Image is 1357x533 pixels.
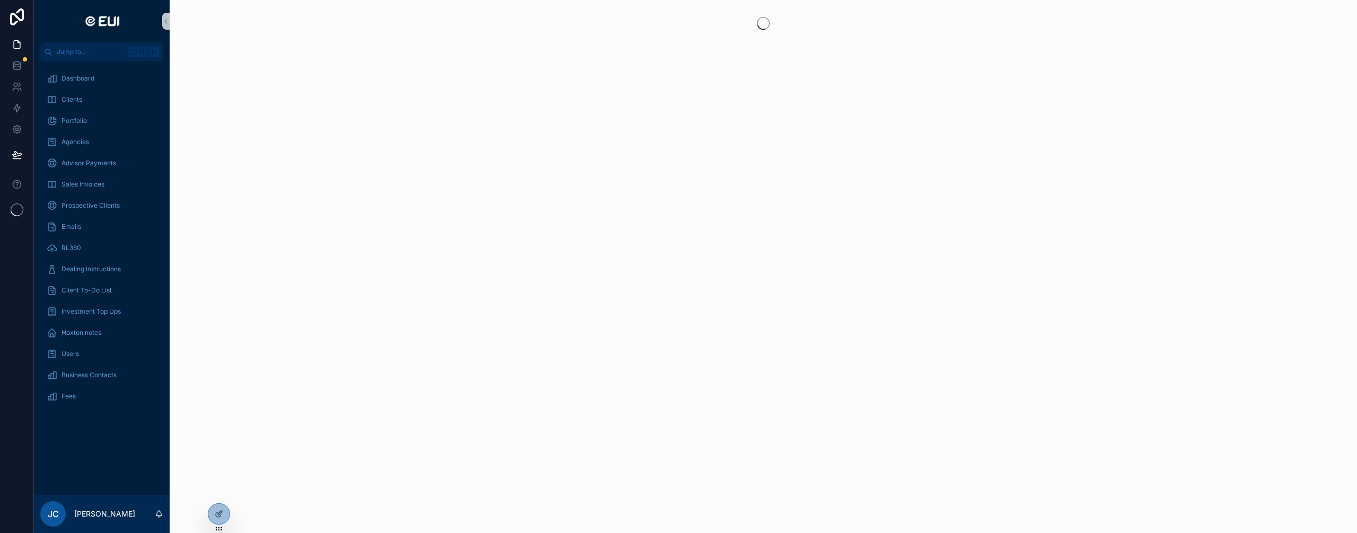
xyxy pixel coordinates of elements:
a: Dealing Instructions [40,260,163,279]
span: Prospective Clients [61,201,120,210]
p: [PERSON_NAME] [74,509,135,519]
span: Sales Invoices [61,180,104,189]
a: Client To-Do List [40,281,163,300]
a: RL360 [40,238,163,257]
span: Users [61,350,79,358]
a: Fees [40,387,163,406]
span: Client To-Do List [61,286,112,295]
a: Prospective Clients [40,196,163,215]
span: Portfolio [61,117,87,125]
span: Ctrl [128,47,147,57]
span: RL360 [61,244,81,252]
a: Advisor Payments [40,154,163,173]
span: Advisor Payments [61,159,116,167]
div: scrollable content [34,61,170,420]
button: Jump to...CtrlK [40,42,163,61]
a: Users [40,344,163,363]
a: Business Contacts [40,366,163,385]
a: Portfolio [40,111,163,130]
span: Hoxton notes [61,328,101,337]
span: K [149,48,158,56]
a: Hoxton notes [40,323,163,342]
span: JC [48,508,59,520]
span: Emails [61,223,81,231]
a: Emails [40,217,163,236]
a: Agencies [40,132,163,152]
span: Clients [61,95,82,104]
span: Agencies [61,138,89,146]
span: Jump to... [57,48,124,56]
a: Investment Top Ups [40,302,163,321]
span: Dashboard [61,74,94,83]
img: App logo [81,13,122,30]
a: Dashboard [40,69,163,88]
a: Sales Invoices [40,175,163,194]
span: Fees [61,392,76,401]
span: Investment Top Ups [61,307,121,316]
a: Clients [40,90,163,109]
span: Business Contacts [61,371,117,379]
span: Dealing Instructions [61,265,121,273]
